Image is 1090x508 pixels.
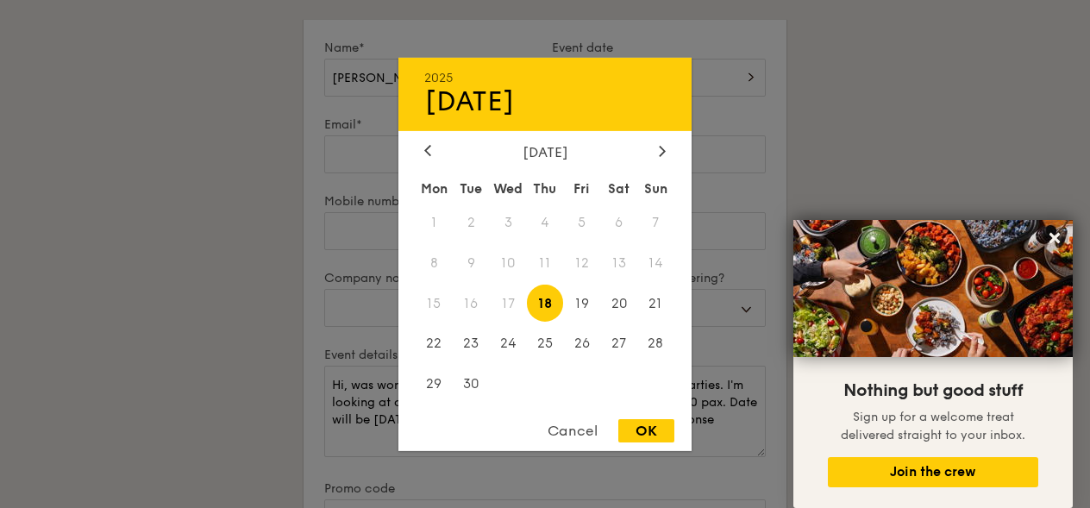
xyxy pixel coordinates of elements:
[600,172,637,204] div: Sat
[527,244,564,281] span: 11
[618,419,674,442] div: OK
[600,244,637,281] span: 13
[563,244,600,281] span: 12
[600,325,637,362] span: 27
[424,85,666,117] div: [DATE]
[563,172,600,204] div: Fri
[490,244,527,281] span: 10
[424,70,666,85] div: 2025
[424,143,666,160] div: [DATE]
[530,419,615,442] div: Cancel
[600,204,637,241] span: 6
[527,325,564,362] span: 25
[527,285,564,322] span: 18
[416,366,453,403] span: 29
[453,325,490,362] span: 23
[527,172,564,204] div: Thu
[490,172,527,204] div: Wed
[416,244,453,281] span: 8
[490,204,527,241] span: 3
[490,325,527,362] span: 24
[416,285,453,322] span: 15
[563,285,600,322] span: 19
[841,410,1025,442] span: Sign up for a welcome treat delivered straight to your inbox.
[453,366,490,403] span: 30
[453,204,490,241] span: 2
[563,325,600,362] span: 26
[600,285,637,322] span: 20
[453,285,490,322] span: 16
[490,285,527,322] span: 17
[453,244,490,281] span: 9
[828,457,1038,487] button: Join the crew
[637,244,674,281] span: 14
[563,204,600,241] span: 5
[637,325,674,362] span: 28
[843,380,1023,401] span: Nothing but good stuff
[1041,224,1068,252] button: Close
[637,285,674,322] span: 21
[637,204,674,241] span: 7
[793,220,1073,357] img: DSC07876-Edit02-Large.jpeg
[416,204,453,241] span: 1
[527,204,564,241] span: 4
[416,172,453,204] div: Mon
[453,172,490,204] div: Tue
[416,325,453,362] span: 22
[637,172,674,204] div: Sun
